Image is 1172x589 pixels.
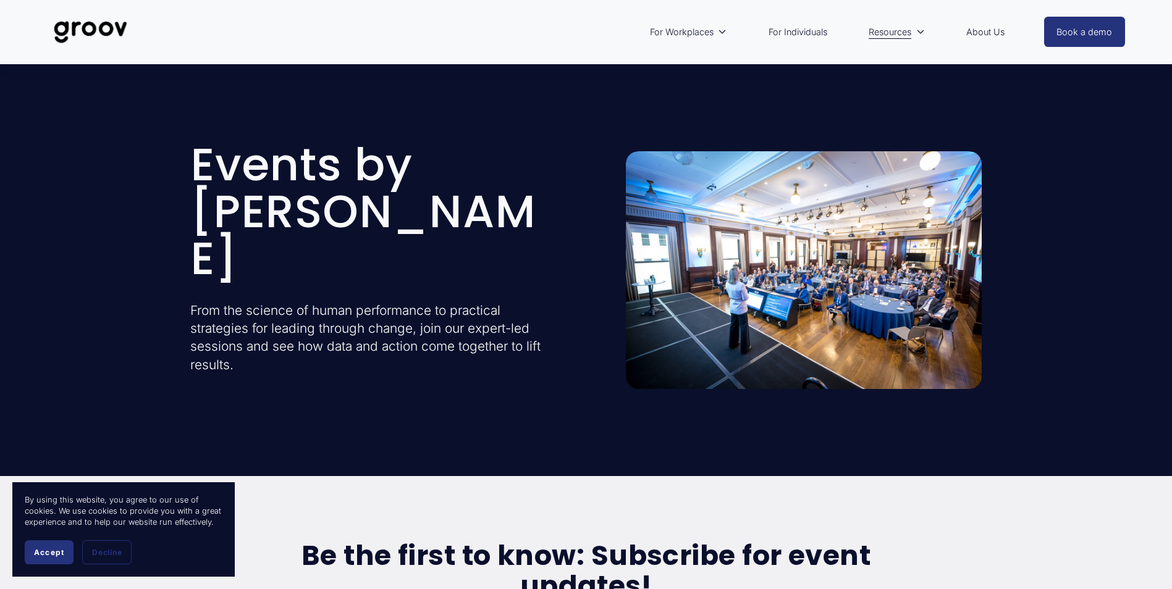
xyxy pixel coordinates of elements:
[762,18,833,46] a: For Individuals
[25,540,74,564] button: Accept
[47,12,134,52] img: Groov | Unlock Human Potential at Work and in Life
[1044,17,1126,47] a: Book a demo
[869,24,911,40] span: Resources
[92,548,122,557] span: Decline
[12,482,235,577] section: Cookie banner
[25,495,222,528] p: By using this website, you agree to our use of cookies. We use cookies to provide you with a grea...
[190,301,546,374] p: From the science of human performance to practical strategies for leading through change, join ou...
[862,18,931,46] a: folder dropdown
[644,18,733,46] a: folder dropdown
[650,24,714,40] span: For Workplaces
[34,548,64,557] span: Accept
[960,18,1011,46] a: About Us
[82,540,132,564] button: Decline
[190,141,546,282] h1: Events by [PERSON_NAME]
